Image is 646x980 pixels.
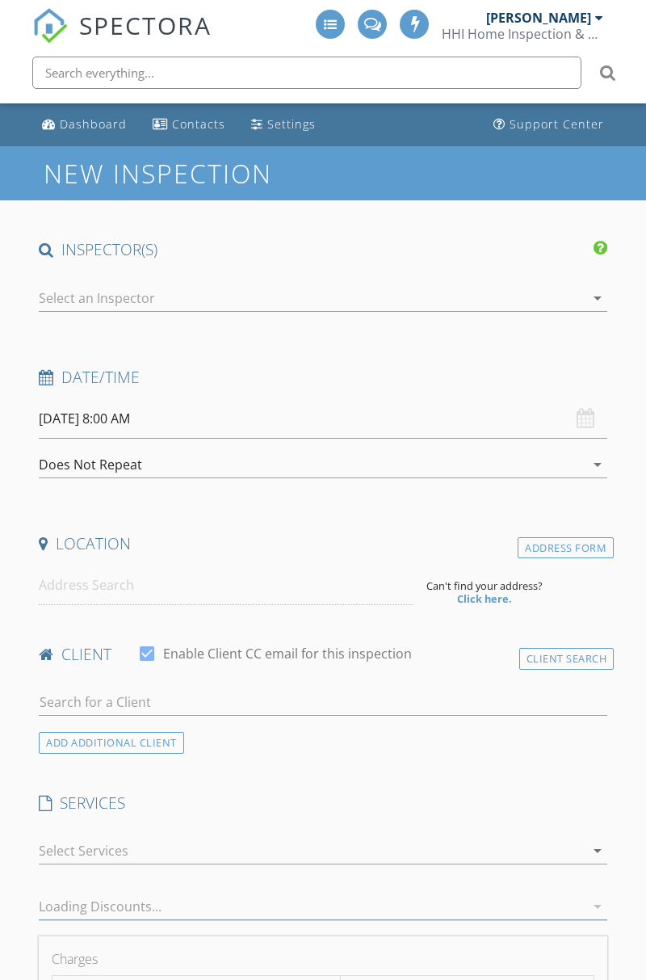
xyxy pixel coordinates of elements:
[267,116,316,132] div: Settings
[39,732,184,754] div: ADD ADDITIONAL client
[510,116,604,132] div: Support Center
[487,110,610,140] a: Support Center
[163,646,412,662] label: Enable Client CC email for this inspection
[39,239,607,260] h4: INSPECTOR(S)
[146,110,232,140] a: Contacts
[39,644,607,665] h4: client
[32,8,68,44] img: The Best Home Inspection Software - Spectora
[457,591,512,606] strong: Click here.
[44,159,401,187] h1: New Inspection
[32,22,212,56] a: SPECTORA
[172,116,225,132] div: Contacts
[39,533,607,554] h4: Location
[79,8,212,42] span: SPECTORA
[36,110,133,140] a: Dashboard
[426,579,543,592] span: Can't find your address?
[486,10,591,26] div: [PERSON_NAME]
[588,288,607,308] i: arrow_drop_down
[39,457,142,472] div: Does Not Repeat
[519,648,615,670] div: Client Search
[60,116,127,132] div: Dashboard
[518,537,614,559] div: Address Form
[588,841,607,860] i: arrow_drop_down
[39,566,413,605] input: Address Search
[52,949,594,969] div: Charges
[39,367,607,388] h4: Date/Time
[39,399,607,439] input: Select date
[588,455,607,474] i: arrow_drop_down
[442,26,603,42] div: HHI Home Inspection & Pest Control
[32,57,581,89] input: Search everything...
[245,110,322,140] a: Settings
[39,793,607,814] h4: SERVICES
[39,689,607,716] input: Search for a Client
